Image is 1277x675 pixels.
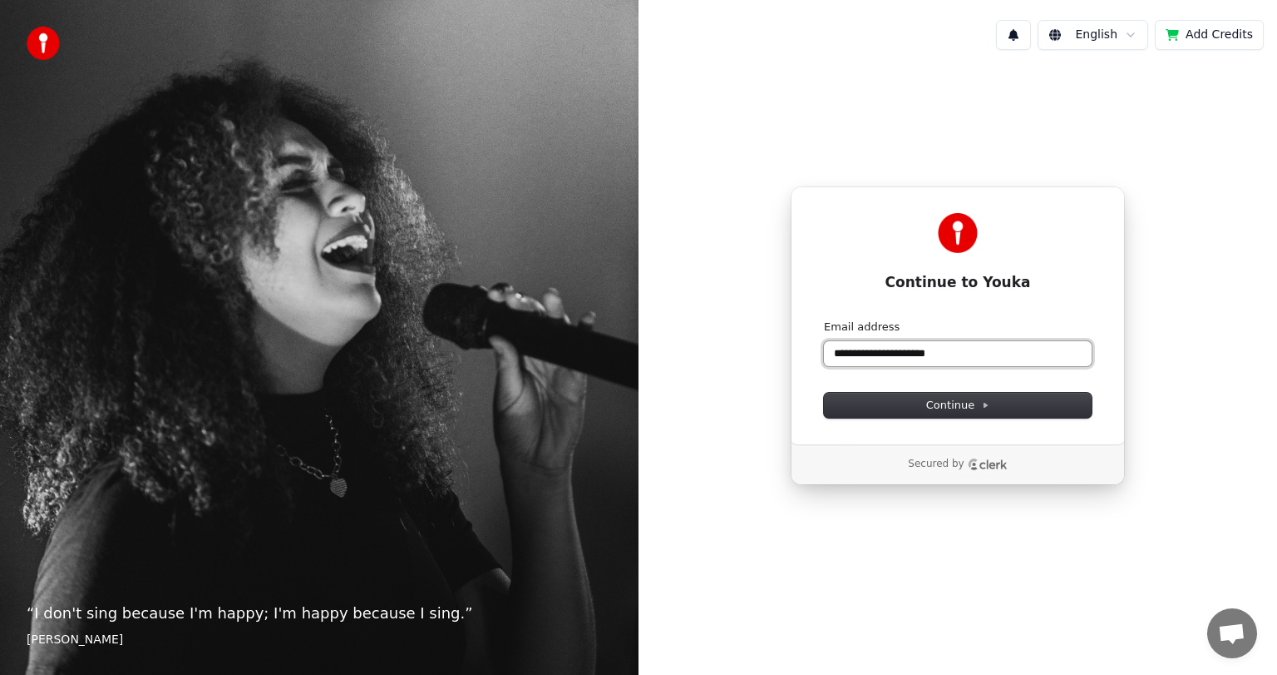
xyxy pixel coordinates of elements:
[926,398,989,413] span: Continue
[824,393,1092,418] button: Continue
[27,602,612,625] p: “ I don't sing because I'm happy; I'm happy because I sing. ”
[824,320,900,335] label: Email address
[824,273,1092,293] h1: Continue to Youka
[938,213,978,253] img: Youka
[27,632,612,648] footer: [PERSON_NAME]
[968,459,1008,470] a: Clerk logo
[1207,608,1257,658] a: Open chat
[27,27,60,60] img: youka
[1155,20,1264,50] button: Add Credits
[908,458,964,471] p: Secured by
